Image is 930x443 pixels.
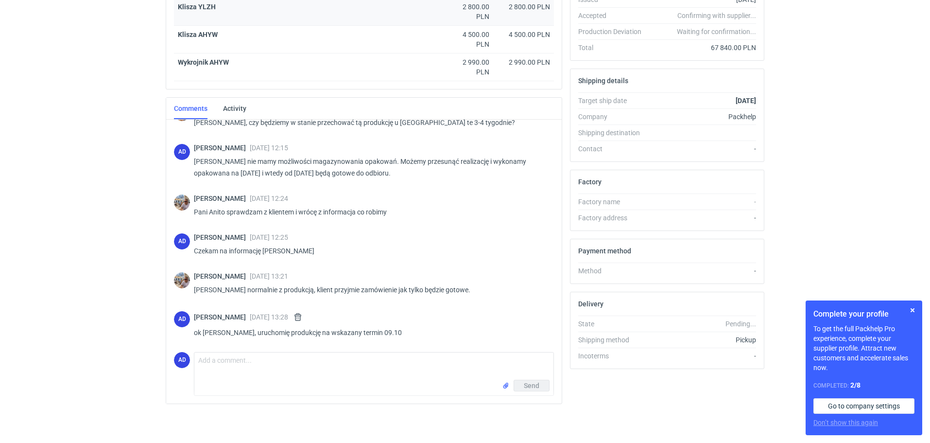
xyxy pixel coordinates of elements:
[223,98,246,119] a: Activity
[578,178,602,186] h2: Factory
[174,233,190,249] figcaption: AD
[194,245,546,257] p: Czekam na informację [PERSON_NAME]
[649,197,756,207] div: -
[578,247,631,255] h2: Payment method
[813,324,914,372] p: To get the full Packhelp Pro experience, complete your supplier profile. Attract new customers an...
[178,3,216,11] strong: Klisza YLZH
[578,27,649,36] div: Production Deviation
[578,213,649,223] div: Factory address
[578,96,649,106] div: Target ship date
[174,144,190,160] figcaption: AD
[649,213,756,223] div: -
[649,112,756,122] div: Packhelp
[194,156,546,179] p: [PERSON_NAME] nie mamy możliwości magazynowania opakowań. Możemy przesunąć realizację i wykonamy ...
[514,380,550,391] button: Send
[813,380,914,390] div: Completed:
[907,304,918,316] button: Skip for now
[194,206,546,218] p: Pani Anito sprawdzam z klientem i wrócę z informacja co robimy
[250,233,288,241] span: [DATE] 12:25
[736,97,756,105] strong: [DATE]
[649,335,756,345] div: Pickup
[649,266,756,276] div: -
[578,266,649,276] div: Method
[649,43,756,53] div: 67 840.00 PLN
[813,418,878,427] button: Don’t show this again
[850,381,861,389] strong: 2 / 8
[578,11,649,20] div: Accepted
[578,335,649,345] div: Shipping method
[194,233,250,241] span: [PERSON_NAME]
[174,352,190,368] div: Anita Dolczewska
[250,195,288,202] span: [DATE] 12:24
[677,12,756,19] em: Confirming with supplier...
[813,308,914,320] h1: Complete your profile
[448,30,489,49] div: 4 500.00 PLN
[194,117,546,128] p: [PERSON_NAME], czy będziemy w stanie przechować tą produkcję u [GEOGRAPHIC_DATA] te 3-4 tygodnie?
[174,311,190,327] figcaption: AD
[194,144,250,152] span: [PERSON_NAME]
[194,195,250,202] span: [PERSON_NAME]
[578,197,649,207] div: Factory name
[813,398,914,414] a: Go to company settings
[524,382,539,389] span: Send
[194,313,250,321] span: [PERSON_NAME]
[174,272,190,288] img: Michał Palasek
[178,31,218,38] strong: Klisza AHYW
[250,272,288,280] span: [DATE] 13:21
[578,300,603,308] h2: Delivery
[578,112,649,122] div: Company
[174,195,190,211] img: Michał Palasek
[174,352,190,368] figcaption: AD
[194,327,546,338] p: ok [PERSON_NAME], uruchomię produkcję na wskazany termin 09.10
[649,144,756,154] div: -
[174,144,190,160] div: Anita Dolczewska
[194,272,250,280] span: [PERSON_NAME]
[725,320,756,328] em: Pending...
[578,144,649,154] div: Contact
[497,2,550,12] div: 2 800.00 PLN
[174,98,207,119] a: Comments
[578,128,649,138] div: Shipping destination
[578,351,649,361] div: Incoterms
[497,30,550,39] div: 4 500.00 PLN
[578,77,628,85] h2: Shipping details
[578,319,649,329] div: State
[448,57,489,77] div: 2 990.00 PLN
[578,43,649,53] div: Total
[448,2,489,21] div: 2 800.00 PLN
[194,284,546,296] p: [PERSON_NAME] normalnie z produkcją, klient przyjmie zamówienie jak tylko będzie gotowe.
[250,144,288,152] span: [DATE] 12:15
[174,233,190,249] div: Anita Dolczewska
[677,27,756,36] em: Waiting for confirmation...
[497,57,550,67] div: 2 990.00 PLN
[250,313,288,321] span: [DATE] 13:28
[174,311,190,327] div: Anita Dolczewska
[178,58,229,66] strong: Wykrojnik AHYW
[649,351,756,361] div: -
